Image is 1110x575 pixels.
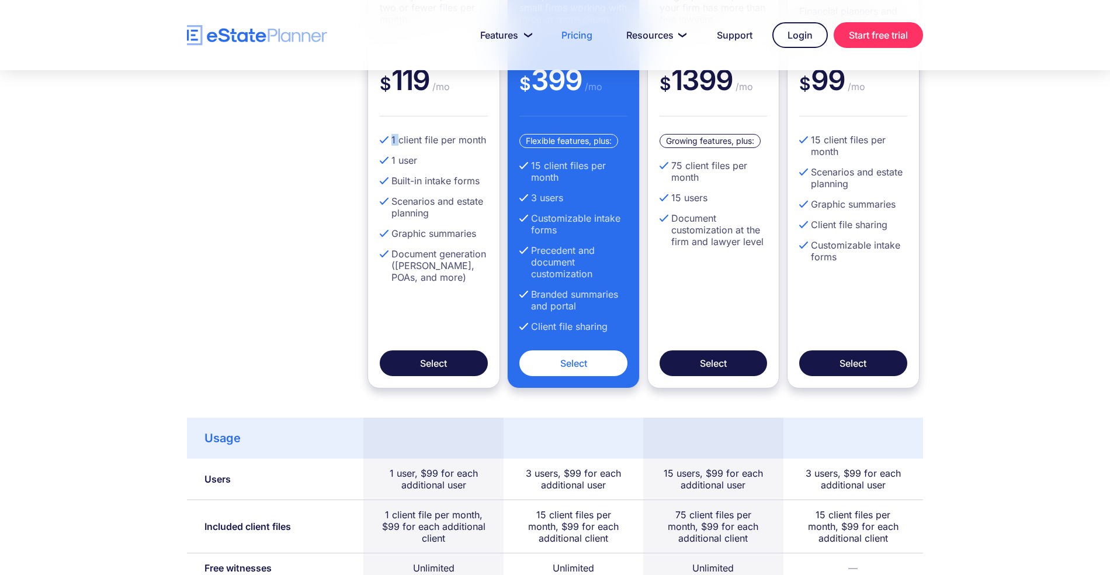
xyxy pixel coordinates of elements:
[380,175,488,187] li: Built-in intake forms
[801,467,906,491] div: 3 users, $99 for each additional user
[519,288,627,312] li: Branded summaries and portal
[660,63,768,116] div: 1399
[799,73,811,94] span: $
[547,23,606,47] a: Pricing
[204,521,291,532] div: Included client files
[612,23,697,47] a: Resources
[519,160,627,183] li: 15 client files per month
[661,509,765,544] div: 75 client files per month, $99 for each additional client
[204,432,241,444] div: Usage
[660,134,761,148] div: Growing features, plus:
[660,192,768,204] li: 15 users
[519,350,627,376] a: Select
[703,23,766,47] a: Support
[466,23,542,47] a: Features
[519,134,618,148] div: Flexible features, plus:
[582,81,602,92] span: /mo
[660,160,768,183] li: 75 client files per month
[799,350,907,376] a: Select
[380,195,488,219] li: Scenarios and estate planning
[380,228,488,239] li: Graphic summaries
[799,166,907,190] li: Scenarios and estate planning
[380,248,488,283] li: Document generation ([PERSON_NAME], POAs, and more)
[660,73,671,94] span: $
[429,81,450,92] span: /mo
[521,509,626,544] div: 15 client files per month, $99 for each additional client
[692,562,734,574] div: Unlimited
[834,22,923,48] a: Start free trial
[799,134,907,157] li: 15 client files per month
[661,467,765,491] div: 15 users, $99 for each additional user
[380,154,488,166] li: 1 user
[799,198,907,210] li: Graphic summaries
[381,467,485,491] div: 1 user, $99 for each additional user
[660,350,768,376] a: Select
[380,73,391,94] span: $
[553,562,594,574] div: Unlimited
[380,63,488,116] div: 119
[799,239,907,263] li: Customizable intake forms
[848,562,858,574] div: —
[519,192,627,204] li: 3 users
[733,81,753,92] span: /mo
[380,350,488,376] a: Select
[381,509,485,544] div: 1 client file per month, $99 for each additional client
[845,81,865,92] span: /mo
[519,245,627,280] li: Precedent and document customization
[521,467,626,491] div: 3 users, $99 for each additional user
[204,562,272,574] div: Free witnesses
[204,473,231,485] div: Users
[801,509,906,544] div: 15 client files per month, $99 for each additional client
[413,562,455,574] div: Unlimited
[519,73,531,94] span: $
[187,25,327,46] a: home
[799,219,907,230] li: Client file sharing
[519,63,627,116] div: 399
[519,212,627,236] li: Customizable intake forms
[772,22,828,48] a: Login
[799,63,907,116] div: 99
[380,134,488,146] li: 1 client file per month
[660,212,768,247] li: Document customization at the firm and lawyer level
[519,321,627,332] li: Client file sharing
